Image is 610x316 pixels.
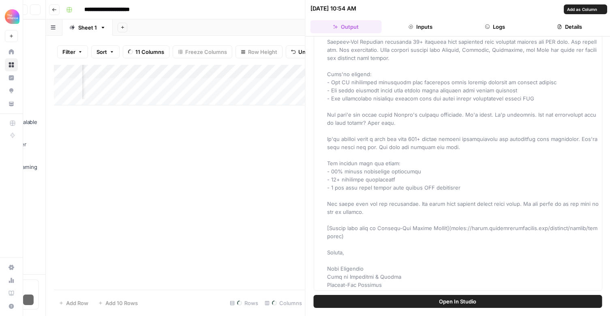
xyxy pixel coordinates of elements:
button: Row Height [235,45,283,58]
img: Alliance Logo [5,9,19,24]
button: Logs [459,20,531,33]
span: Open In Studio [439,297,476,305]
div: [DATE] 10:54 AM [310,4,356,13]
div: Rows [227,297,261,310]
div: Columns [261,297,305,310]
button: Output [310,20,382,33]
button: Workspace: Alliance [5,6,18,27]
button: Inputs [385,20,456,33]
a: Your Data [5,97,18,110]
a: Opportunities [5,84,18,97]
a: Browse [5,58,18,71]
button: Undo [286,45,317,58]
button: Open In Studio [314,295,602,308]
button: Details [534,20,605,33]
a: Learning Hub [5,287,18,300]
a: Insights [5,71,18,84]
span: Undo [298,48,312,56]
span: Row Height [248,48,277,56]
button: Help + Support [5,300,18,313]
a: Settings [5,261,18,274]
button: Freeze Columns [173,45,232,58]
a: Usage [5,274,18,287]
span: Freeze Columns [185,48,227,56]
a: Home [5,45,18,58]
